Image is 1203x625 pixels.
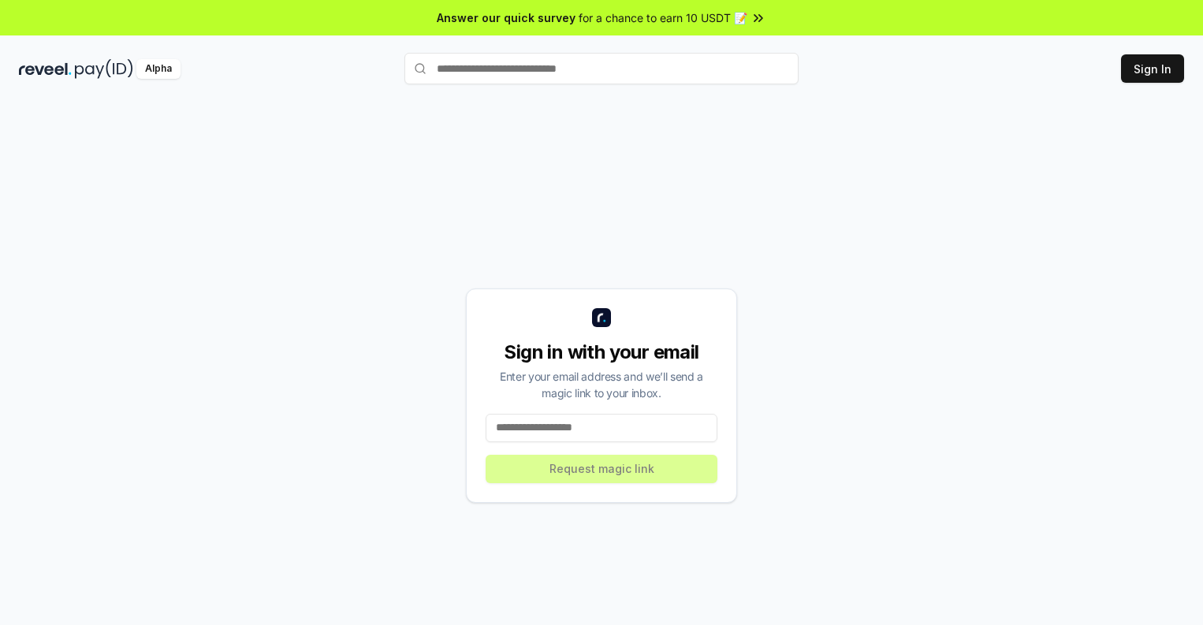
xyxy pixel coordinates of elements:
[136,59,181,79] div: Alpha
[486,340,717,365] div: Sign in with your email
[75,59,133,79] img: pay_id
[437,9,575,26] span: Answer our quick survey
[1121,54,1184,83] button: Sign In
[592,308,611,327] img: logo_small
[579,9,747,26] span: for a chance to earn 10 USDT 📝
[19,59,72,79] img: reveel_dark
[486,368,717,401] div: Enter your email address and we’ll send a magic link to your inbox.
